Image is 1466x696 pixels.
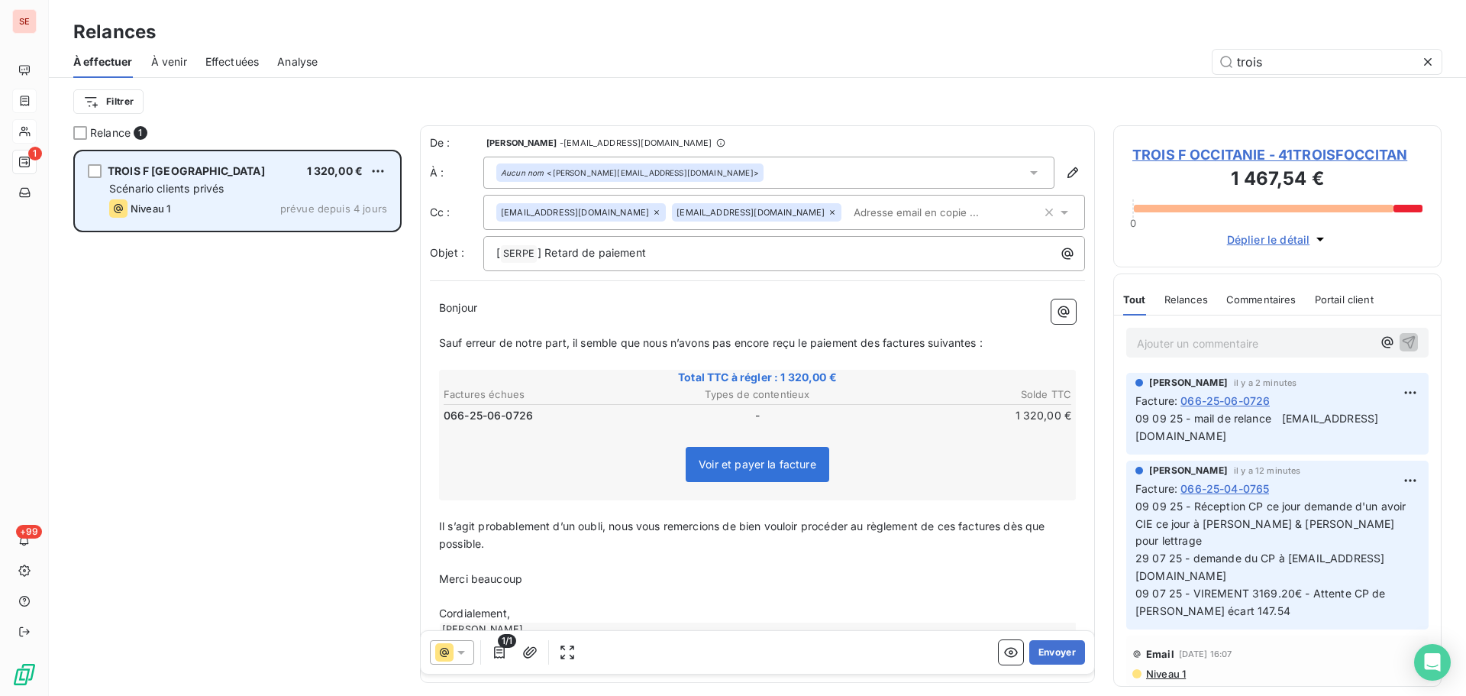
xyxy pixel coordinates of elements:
th: Solde TTC [864,387,1072,403]
th: Factures échues [443,387,651,403]
span: Relance [90,125,131,141]
span: Niveau 1 [1145,668,1186,680]
label: Cc : [430,205,483,220]
span: prévue depuis 4 jours [280,202,387,215]
span: Email [1146,648,1174,660]
span: SERPE [501,245,537,263]
img: Logo LeanPay [12,662,37,687]
div: <[PERSON_NAME][EMAIL_ADDRESS][DOMAIN_NAME]> [501,167,759,178]
em: Aucun nom [501,167,544,178]
span: ] Retard de paiement [538,246,646,259]
span: 1 320,00 € [307,164,363,177]
span: De : [430,135,483,151]
span: [PERSON_NAME] [1149,464,1228,477]
span: Scénario clients privés [109,182,224,195]
button: Déplier le détail [1222,231,1333,248]
span: Objet : [430,246,464,259]
td: 1 320,00 € [864,407,1072,424]
span: À venir [151,54,187,70]
span: 066-25-06-0726 [1180,393,1270,409]
span: - [EMAIL_ADDRESS][DOMAIN_NAME] [560,138,712,147]
input: Rechercher [1213,50,1442,74]
span: Voir et payer la facture [699,458,816,471]
span: TROIS F [GEOGRAPHIC_DATA] [108,164,265,177]
span: Facture : [1135,393,1177,409]
span: Analyse [277,54,318,70]
span: Commentaires [1226,293,1296,306]
div: SE [12,9,37,34]
label: À : [430,165,483,180]
span: 0 [1130,217,1136,229]
span: [EMAIL_ADDRESS][DOMAIN_NAME] [676,208,825,217]
span: Merci beaucoup [439,572,522,585]
span: 1/1 [498,634,516,648]
span: [ [496,246,500,259]
div: grid [73,150,402,696]
span: Portail client [1315,293,1374,306]
span: il y a 2 minutes [1234,378,1296,387]
span: 1 [134,126,147,140]
span: Effectuées [205,54,260,70]
span: À effectuer [73,54,133,70]
span: Facture : [1135,481,1177,497]
span: 066-25-04-0765 [1180,481,1269,497]
span: Cordialement, [439,607,510,620]
span: Sauf erreur de notre part, il semble que nous n’avons pas encore reçu le paiement des factures su... [439,336,983,349]
h3: Relances [73,18,156,46]
span: Niveau 1 [131,202,170,215]
span: 1 [28,147,42,160]
span: 066-25-06-0726 [444,408,533,423]
th: Types de contentieux [653,387,861,403]
span: TROIS F OCCITANIE - 41TROISFOCCITAN [1132,144,1422,165]
span: Il s’agit probablement d’un oubli, nous vous remercions de bien vouloir procéder au règlement de ... [439,520,1048,550]
h3: 1 467,54 € [1132,165,1422,196]
span: il y a 12 minutes [1234,466,1301,475]
span: [DATE] 16:07 [1179,649,1232,659]
span: [PERSON_NAME] [1149,376,1228,390]
span: Bonjour [439,301,477,314]
button: Filtrer [73,89,144,114]
span: +99 [16,525,42,539]
button: Envoyer [1029,640,1085,665]
span: Relances [1164,293,1208,306]
span: Déplier le détail [1227,231,1310,248]
span: [EMAIL_ADDRESS][DOMAIN_NAME] [501,208,649,217]
span: 09 09 25 - mail de relance [EMAIL_ADDRESS][DOMAIN_NAME] [1135,412,1378,442]
td: - [653,407,861,424]
div: Open Intercom Messenger [1414,644,1451,681]
input: Adresse email en copie ... [848,201,1024,224]
span: Tout [1123,293,1146,306]
span: [PERSON_NAME] [486,138,557,147]
span: Total TTC à régler : 1 320,00 € [441,370,1074,385]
